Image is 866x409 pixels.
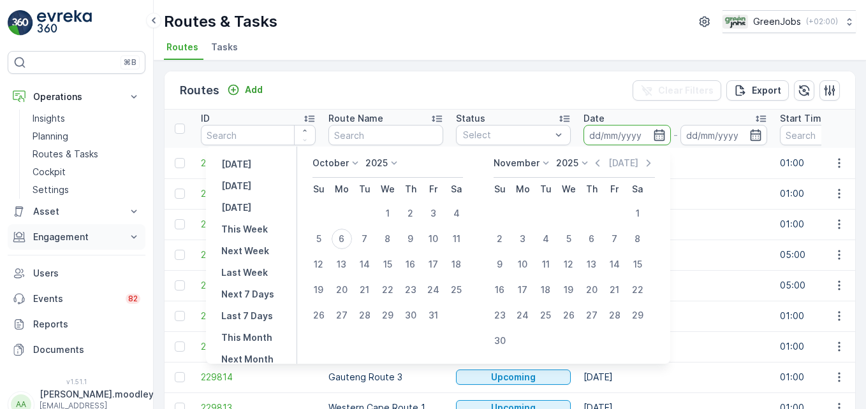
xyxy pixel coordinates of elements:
p: 2025 [556,157,578,169]
td: [DATE] [577,362,774,392]
th: Wednesday [376,178,399,201]
div: 16 [400,254,421,275]
p: Clear Filters [658,84,714,97]
p: Routes & Tasks [164,11,277,32]
button: Last Week [216,265,273,280]
button: Next Week [216,243,274,259]
p: Add [245,83,263,96]
input: Search [201,125,316,145]
div: 13 [582,254,602,275]
div: 1 [627,203,648,224]
div: 13 [332,254,352,275]
span: 229814 [201,371,316,384]
p: Routes & Tasks [33,148,98,161]
th: Tuesday [534,178,557,201]
div: 2 [400,203,421,224]
div: 18 [536,280,556,300]
div: 26 [309,305,329,326]
div: 27 [582,305,602,326]
p: Operations [33,90,120,103]
th: Monday [511,178,534,201]
a: Reports [8,312,145,337]
span: 229815 [201,340,316,353]
p: Route Name [328,112,383,125]
div: 22 [627,280,648,300]
button: Tomorrow [216,200,256,215]
th: Thursday [399,178,422,201]
a: Users [8,261,145,286]
div: 31 [423,305,444,326]
th: Friday [603,178,626,201]
a: 230013 [201,218,316,231]
div: 15 [627,254,648,275]
div: 24 [423,280,444,300]
img: Green_Jobs_Logo.png [723,15,748,29]
th: Saturday [445,178,468,201]
div: 4 [536,229,556,249]
p: [DATE] [221,180,251,192]
img: logo_light-DOdMpM7g.png [37,10,92,36]
td: [DATE] [577,178,774,209]
p: Next 7 Days [221,288,274,301]
th: Saturday [626,178,649,201]
p: This Month [221,331,272,344]
div: 29 [378,305,398,326]
p: Settings [33,183,69,196]
p: Planning [33,130,68,143]
th: Thursday [580,178,603,201]
td: [DATE] [577,209,774,240]
button: Export [726,80,789,101]
button: Clear Filters [633,80,721,101]
a: 229898 [201,248,316,261]
p: [PERSON_NAME].moodley [40,388,154,401]
div: 14 [355,254,375,275]
div: 22 [378,280,398,300]
button: Upcoming [456,370,571,385]
button: Operations [8,84,145,110]
th: Friday [422,178,445,201]
a: Routes & Tasks [27,145,145,163]
p: Insights [33,112,65,125]
div: 3 [513,229,533,249]
p: 82 [128,294,138,304]
div: Toggle Row Selected [175,280,185,291]
div: 2 [490,229,510,249]
a: Documents [8,337,145,362]
div: 17 [423,254,444,275]
div: 19 [309,280,329,300]
div: 28 [605,305,625,326]
td: [DATE] [577,148,774,178]
div: 8 [627,229,648,249]
a: Insights [27,110,145,127]
p: - [673,127,678,143]
div: Toggle Row Selected [175,158,185,168]
div: 9 [400,229,421,249]
p: Status [456,112,485,125]
button: Next Month [216,352,279,367]
th: Sunday [307,178,330,201]
div: Toggle Row Selected [175,341,185,352]
p: This Week [221,223,268,236]
a: 229897 [201,279,316,292]
span: Tasks [211,41,238,54]
div: 16 [490,280,510,300]
p: Events [33,292,118,305]
input: dd/mm/yyyy [583,125,671,145]
div: Toggle Row Selected [175,250,185,260]
td: [DATE] [577,331,774,362]
p: Next Week [221,245,269,257]
p: Next Month [221,353,274,366]
span: 230014 [201,187,316,200]
div: 18 [446,254,467,275]
p: October [312,157,349,169]
div: 14 [605,254,625,275]
div: 26 [559,305,579,326]
div: Toggle Row Selected [175,189,185,199]
button: Engagement [8,224,145,250]
p: Start Time [780,112,827,125]
span: 230015 [201,157,316,169]
th: Wednesday [557,178,580,201]
div: 5 [559,229,579,249]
